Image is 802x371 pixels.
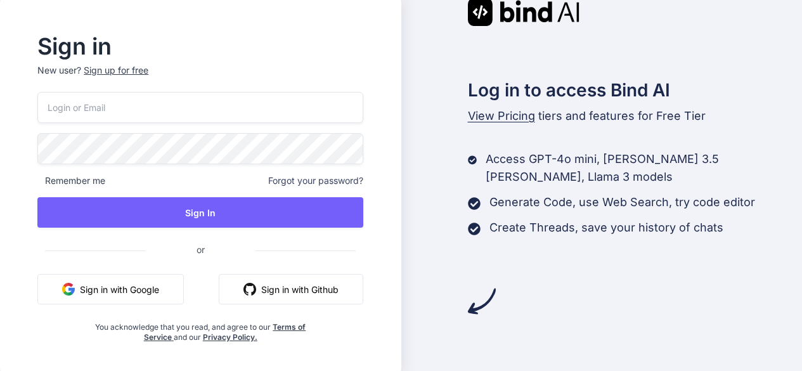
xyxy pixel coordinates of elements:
[37,174,105,187] span: Remember me
[62,283,75,296] img: google
[84,64,148,77] div: Sign up for free
[92,315,309,342] div: You acknowledge that you read, and agree to our and our
[37,274,184,304] button: Sign in with Google
[37,64,363,92] p: New user?
[144,322,306,342] a: Terms of Service
[489,219,723,237] p: Create Threads, save your history of chats
[37,36,363,56] h2: Sign in
[468,109,535,122] span: View Pricing
[489,193,755,211] p: Generate Code, use Web Search, try code editor
[37,92,363,123] input: Login or Email
[468,287,496,315] img: arrow
[219,274,363,304] button: Sign in with Github
[486,150,802,186] p: Access GPT-4o mini, [PERSON_NAME] 3.5 [PERSON_NAME], Llama 3 models
[243,283,256,296] img: github
[268,174,363,187] span: Forgot your password?
[37,197,363,228] button: Sign In
[146,234,255,265] span: or
[203,332,257,342] a: Privacy Policy.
